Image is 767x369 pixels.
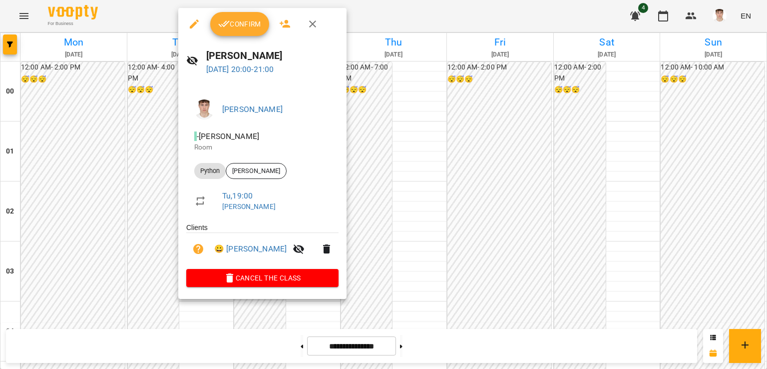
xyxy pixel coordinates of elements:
span: [PERSON_NAME] [226,166,286,175]
button: Cancel the class [186,269,339,287]
button: Confirm [210,12,269,36]
p: Room [194,142,331,152]
a: [PERSON_NAME] [222,202,276,210]
img: 8fe045a9c59afd95b04cf3756caf59e6.jpg [194,99,214,119]
a: [DATE] 20:00-21:00 [206,64,274,74]
span: - [PERSON_NAME] [194,131,261,141]
span: Python [194,166,226,175]
button: Unpaid. Bill the attendance? [186,237,210,261]
h6: [PERSON_NAME] [206,48,339,63]
a: Tu , 19:00 [222,191,253,200]
ul: Clients [186,222,339,269]
span: Confirm [218,18,261,30]
a: [PERSON_NAME] [222,104,283,114]
a: 😀 [PERSON_NAME] [214,243,287,255]
span: Cancel the class [194,272,331,284]
div: [PERSON_NAME] [226,163,287,179]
